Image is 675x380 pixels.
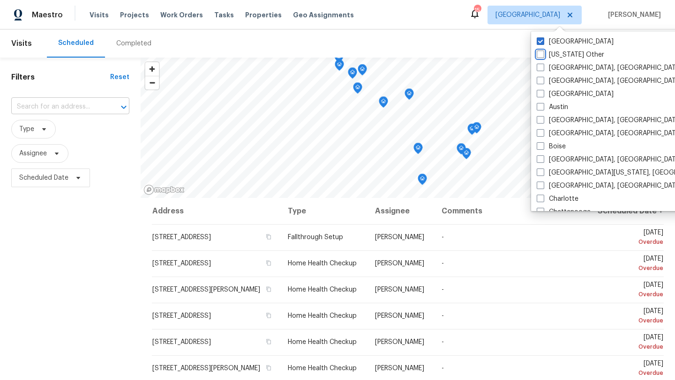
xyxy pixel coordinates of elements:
[152,234,211,241] span: [STREET_ADDRESS]
[288,339,357,345] span: Home Health Checkup
[537,142,566,151] label: Boise
[293,10,354,20] span: Geo Assignments
[117,101,130,114] button: Open
[11,73,110,82] h1: Filters
[595,290,663,299] div: Overdue
[587,198,664,224] th: Scheduled Date ↑
[595,237,663,247] div: Overdue
[264,233,273,241] button: Copy Address
[264,364,273,372] button: Copy Address
[375,260,424,267] span: [PERSON_NAME]
[348,67,357,82] div: Map marker
[19,124,34,134] span: Type
[434,198,588,224] th: Comments
[604,10,661,20] span: [PERSON_NAME]
[595,256,663,273] span: [DATE]
[264,337,273,346] button: Copy Address
[264,259,273,267] button: Copy Address
[595,342,663,351] div: Overdue
[595,229,663,247] span: [DATE]
[442,339,444,345] span: -
[375,339,424,345] span: [PERSON_NAME]
[595,368,663,378] div: Overdue
[472,122,481,137] div: Map marker
[152,260,211,267] span: [STREET_ADDRESS]
[467,124,477,138] div: Map marker
[405,88,414,103] div: Map marker
[418,174,427,188] div: Map marker
[595,334,663,351] span: [DATE]
[537,207,591,217] label: Chattanooga
[145,76,159,89] button: Zoom out
[537,102,568,112] label: Austin
[358,64,367,79] div: Map marker
[442,365,444,372] span: -
[442,313,444,319] span: -
[11,33,32,54] span: Visits
[288,313,357,319] span: Home Health Checkup
[442,260,444,267] span: -
[537,89,614,99] label: [GEOGRAPHIC_DATA]
[280,198,367,224] th: Type
[379,96,388,111] div: Map marker
[141,58,675,198] canvas: Map
[90,10,109,20] span: Visits
[442,234,444,241] span: -
[537,50,604,59] label: [US_STATE] Other
[367,198,434,224] th: Assignee
[442,286,444,293] span: -
[474,6,480,15] div: 15
[264,311,273,320] button: Copy Address
[375,286,424,293] span: [PERSON_NAME]
[152,286,260,293] span: [STREET_ADDRESS][PERSON_NAME]
[58,38,94,48] div: Scheduled
[335,59,344,74] div: Map marker
[152,339,211,345] span: [STREET_ADDRESS]
[595,316,663,325] div: Overdue
[375,313,424,319] span: [PERSON_NAME]
[152,365,260,372] span: [STREET_ADDRESS][PERSON_NAME]
[288,365,357,372] span: Home Health Checkup
[19,149,47,158] span: Assignee
[143,184,185,195] a: Mapbox homepage
[595,263,663,273] div: Overdue
[595,308,663,325] span: [DATE]
[116,39,151,48] div: Completed
[375,234,424,241] span: [PERSON_NAME]
[537,194,578,204] label: Charlotte
[288,234,343,241] span: Fallthrough Setup
[214,12,234,18] span: Tasks
[457,143,466,158] div: Map marker
[264,285,273,293] button: Copy Address
[353,82,362,97] div: Map marker
[462,148,471,162] div: Map marker
[160,10,203,20] span: Work Orders
[145,62,159,76] button: Zoom in
[375,365,424,372] span: [PERSON_NAME]
[11,100,103,114] input: Search for an address...
[537,37,614,46] label: [GEOGRAPHIC_DATA]
[288,260,357,267] span: Home Health Checkup
[19,173,68,183] span: Scheduled Date
[495,10,560,20] span: [GEOGRAPHIC_DATA]
[288,286,357,293] span: Home Health Checkup
[32,10,63,20] span: Maestro
[595,360,663,378] span: [DATE]
[245,10,282,20] span: Properties
[413,143,423,157] div: Map marker
[334,51,344,66] div: Map marker
[120,10,149,20] span: Projects
[152,313,211,319] span: [STREET_ADDRESS]
[110,73,129,82] div: Reset
[595,282,663,299] span: [DATE]
[152,198,280,224] th: Address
